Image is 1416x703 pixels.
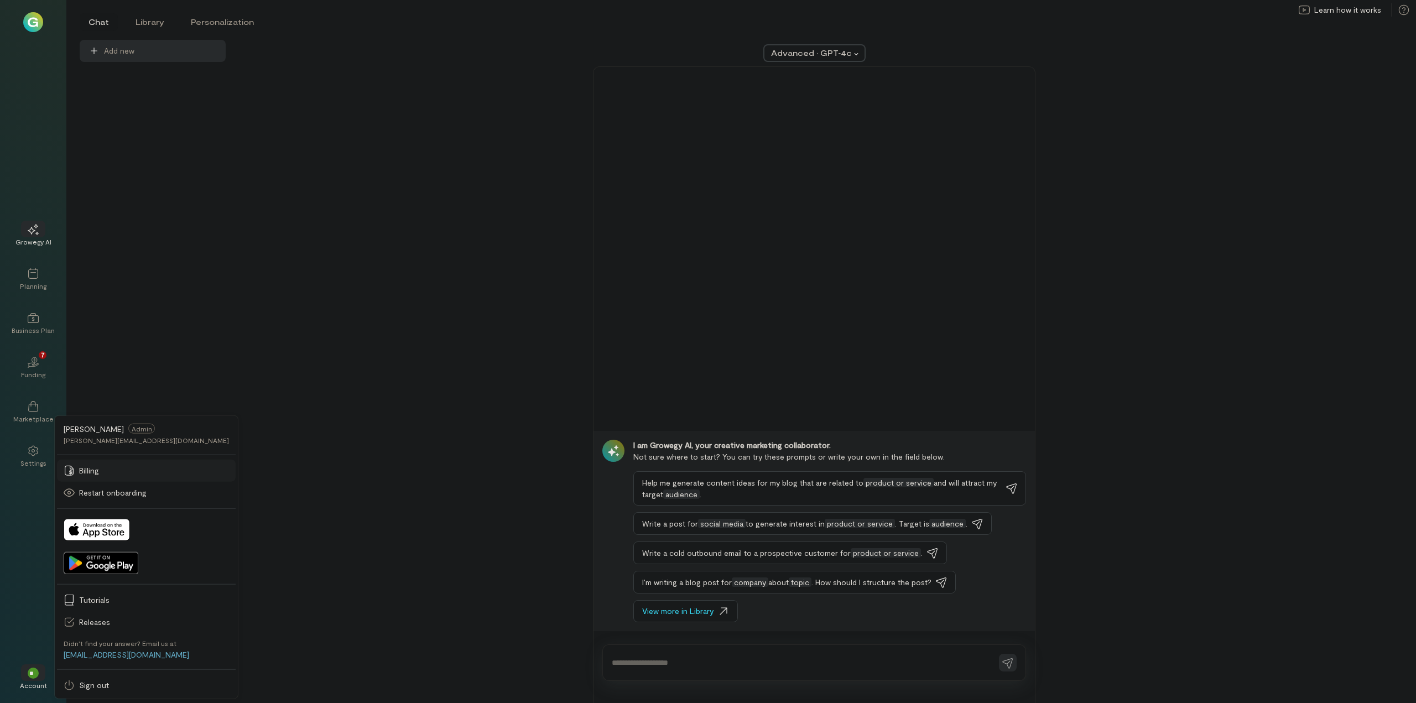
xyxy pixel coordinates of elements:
span: Add new [104,45,217,56]
span: Learn how it works [1314,4,1381,15]
button: View more in Library [633,600,738,622]
li: Personalization [182,13,263,31]
span: [PERSON_NAME] [64,424,124,433]
span: topic [789,577,811,587]
a: [EMAIL_ADDRESS][DOMAIN_NAME] [64,650,189,659]
span: about [768,577,789,587]
div: Not sure where to start? You can try these prompts or write your own in the field below. [633,451,1026,462]
span: to generate interest in [746,519,825,528]
span: audience [929,519,966,528]
div: Marketplace [13,414,54,423]
a: Planning [13,259,53,299]
span: Billing [79,465,229,476]
span: Write a cold outbound email to a prospective customer for [642,548,851,558]
div: I am Growegy AI, your creative marketing collaborator. [633,440,1026,451]
a: Restart onboarding [57,482,236,504]
a: Sign out [57,674,236,696]
span: audience [663,490,700,499]
a: Funding [13,348,53,388]
div: Funding [21,370,45,379]
span: . [921,548,923,558]
li: Library [127,13,173,31]
div: Planning [20,282,46,290]
span: product or service [825,519,895,528]
div: Account [20,681,47,690]
a: Growegy AI [13,215,53,255]
button: Write a post forsocial mediato generate interest inproduct or service. Target isaudience. [633,512,992,535]
div: Advanced · GPT‑4o [771,48,851,59]
span: Admin [128,424,155,434]
span: product or service [863,478,934,487]
a: Releases [57,611,236,633]
a: Marketplace [13,392,53,432]
span: . How should I structure the post? [811,577,931,587]
button: Help me generate content ideas for my blog that are related toproduct or serviceand will attract ... [633,471,1026,506]
button: Write a cold outbound email to a prospective customer forproduct or service. [633,541,947,564]
span: . [966,519,967,528]
img: Get it on Google Play [64,552,138,574]
a: Business Plan [13,304,53,343]
span: Restart onboarding [79,487,229,498]
span: product or service [851,548,921,558]
img: Download on App Store [64,519,130,541]
span: . Target is [895,519,929,528]
span: Write a post for [642,519,698,528]
button: I’m writing a blog post forcompanyabouttopic. How should I structure the post? [633,571,956,593]
span: Help me generate content ideas for my blog that are related to [642,478,863,487]
a: Settings [13,436,53,476]
span: company [732,577,768,587]
a: Billing [57,460,236,482]
div: Didn’t find your answer? Email us at [64,639,176,648]
span: social media [698,519,746,528]
li: Chat [80,13,118,31]
div: Business Plan [12,326,55,335]
div: Settings [20,459,46,467]
span: Tutorials [79,595,229,606]
span: View more in Library [642,606,714,617]
span: . [700,490,701,499]
div: Growegy AI [15,237,51,246]
span: Releases [79,617,229,628]
span: 7 [41,350,45,360]
a: Tutorials [57,589,236,611]
span: I’m writing a blog post for [642,577,732,587]
div: [PERSON_NAME][EMAIL_ADDRESS][DOMAIN_NAME] [64,436,229,445]
span: Sign out [79,680,229,691]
